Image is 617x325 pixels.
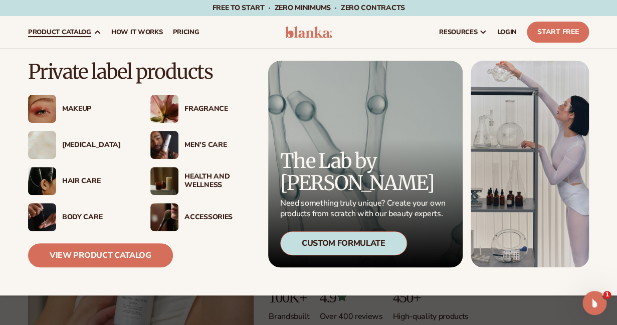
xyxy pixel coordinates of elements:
img: Candles and incense on table. [150,167,178,195]
img: Pink blooming flower. [150,95,178,123]
span: How It Works [111,28,163,36]
a: Pink blooming flower. Fragrance [150,95,253,123]
span: pricing [172,28,199,36]
img: Female in lab with equipment. [471,61,589,267]
a: LOGIN [492,16,522,48]
a: Female with glitter eye makeup. Makeup [28,95,130,123]
iframe: Intercom live chat [582,291,606,315]
div: Men’s Care [184,141,253,149]
a: Start Free [527,22,589,43]
span: product catalog [28,28,91,36]
img: Male hand applying moisturizer. [28,203,56,231]
p: The Lab by [PERSON_NAME] [280,150,449,194]
div: Custom Formulate [280,231,407,255]
div: Health And Wellness [184,173,253,190]
a: pricing [167,16,204,48]
a: Microscopic product formula. The Lab by [PERSON_NAME] Need something truly unique? Create your ow... [268,61,463,267]
span: resources [439,28,477,36]
span: 1 [603,291,611,299]
a: How It Works [106,16,168,48]
img: logo [285,26,332,38]
img: Cream moisturizer swatch. [28,131,56,159]
a: Female with makeup brush. Accessories [150,203,253,231]
p: Need something truly unique? Create your own products from scratch with our beauty experts. [280,198,449,219]
div: Fragrance [184,105,253,113]
a: resources [434,16,492,48]
span: Free to start · ZERO minimums · ZERO contracts [212,3,404,13]
a: Cream moisturizer swatch. [MEDICAL_DATA] [28,131,130,159]
a: product catalog [23,16,106,48]
img: Male holding moisturizer bottle. [150,131,178,159]
a: Male holding moisturizer bottle. Men’s Care [150,131,253,159]
img: Female hair pulled back with clips. [28,167,56,195]
a: View Product Catalog [28,243,173,267]
img: Female with glitter eye makeup. [28,95,56,123]
a: Female hair pulled back with clips. Hair Care [28,167,130,195]
p: Private label products [28,61,253,83]
div: [MEDICAL_DATA] [62,141,130,149]
a: Male hand applying moisturizer. Body Care [28,203,130,231]
img: Female with makeup brush. [150,203,178,231]
div: Makeup [62,105,130,113]
a: Candles and incense on table. Health And Wellness [150,167,253,195]
span: LOGIN [497,28,517,36]
div: Accessories [184,213,253,222]
div: Hair Care [62,177,130,186]
div: Body Care [62,213,130,222]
